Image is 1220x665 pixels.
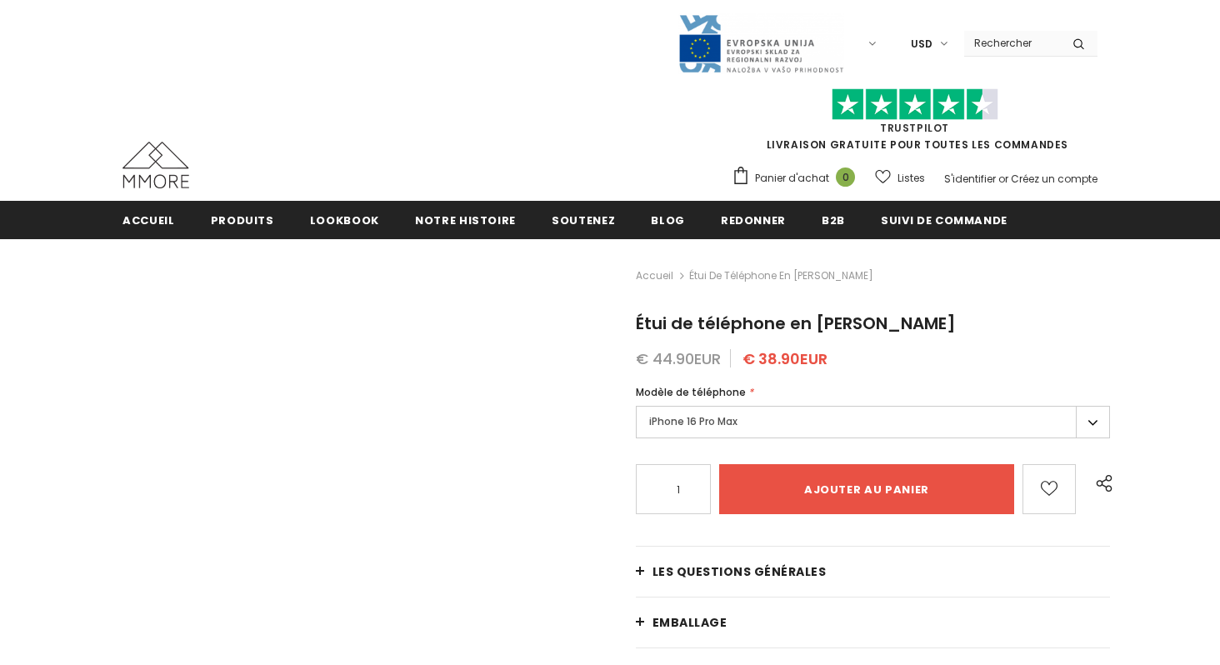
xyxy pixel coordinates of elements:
a: Redonner [721,201,786,238]
a: Blog [651,201,685,238]
span: Panier d'achat [755,170,829,187]
a: Listes [875,163,925,192]
span: LIVRAISON GRATUITE POUR TOUTES LES COMMANDES [732,96,1097,152]
input: Search Site [964,31,1060,55]
span: B2B [822,212,845,228]
span: € 38.90EUR [742,348,827,369]
span: Lookbook [310,212,379,228]
a: Suivi de commande [881,201,1007,238]
a: Javni Razpis [677,36,844,50]
span: Modèle de téléphone [636,385,746,399]
span: USD [911,36,932,52]
input: Ajouter au panier [719,464,1014,514]
span: or [998,172,1008,186]
span: Accueil [122,212,175,228]
span: Redonner [721,212,786,228]
label: iPhone 16 Pro Max [636,406,1110,438]
a: Créez un compte [1011,172,1097,186]
img: Faites confiance aux étoiles pilotes [832,88,998,121]
a: Accueil [122,201,175,238]
img: Cas MMORE [122,142,189,188]
a: Accueil [636,266,673,286]
span: € 44.90EUR [636,348,721,369]
a: B2B [822,201,845,238]
span: Étui de téléphone en [PERSON_NAME] [636,312,956,335]
a: soutenez [552,201,615,238]
a: TrustPilot [880,121,949,135]
img: Javni Razpis [677,13,844,74]
span: 0 [836,167,855,187]
span: Produits [211,212,274,228]
a: Les questions générales [636,547,1110,597]
span: EMBALLAGE [652,614,727,631]
a: Produits [211,201,274,238]
span: Blog [651,212,685,228]
a: Notre histoire [415,201,516,238]
span: Notre histoire [415,212,516,228]
a: Panier d'achat 0 [732,166,863,191]
span: Listes [897,170,925,187]
span: Les questions générales [652,563,827,580]
a: S'identifier [944,172,996,186]
span: Suivi de commande [881,212,1007,228]
a: EMBALLAGE [636,597,1110,647]
a: Lookbook [310,201,379,238]
span: soutenez [552,212,615,228]
span: Étui de téléphone en [PERSON_NAME] [689,266,873,286]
